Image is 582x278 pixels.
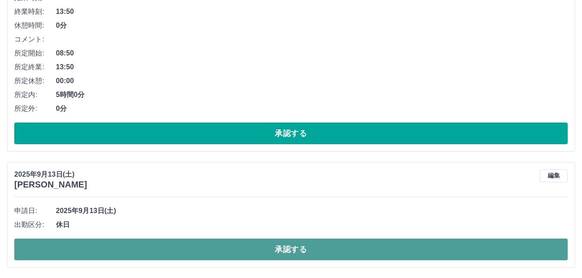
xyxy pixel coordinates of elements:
span: 申請日: [14,206,56,216]
span: 0分 [56,103,568,114]
span: 所定休憩: [14,76,56,86]
span: 休日 [56,220,568,230]
span: 終業時刻: [14,6,56,17]
span: 5時間0分 [56,90,568,100]
span: 所定内: [14,90,56,100]
span: 08:50 [56,48,568,58]
span: 13:50 [56,6,568,17]
p: 2025年9月13日(土) [14,169,87,180]
span: 所定開始: [14,48,56,58]
span: 2025年9月13日(土) [56,206,568,216]
span: 13:50 [56,62,568,72]
button: 編集 [540,169,568,182]
span: 休憩時間: [14,20,56,31]
span: 所定外: [14,103,56,114]
h3: [PERSON_NAME] [14,180,87,190]
button: 承認する [14,123,568,144]
span: 00:00 [56,76,568,86]
span: 0分 [56,20,568,31]
span: 所定終業: [14,62,56,72]
span: 出勤区分: [14,220,56,230]
span: コメント: [14,34,56,45]
button: 承認する [14,239,568,260]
